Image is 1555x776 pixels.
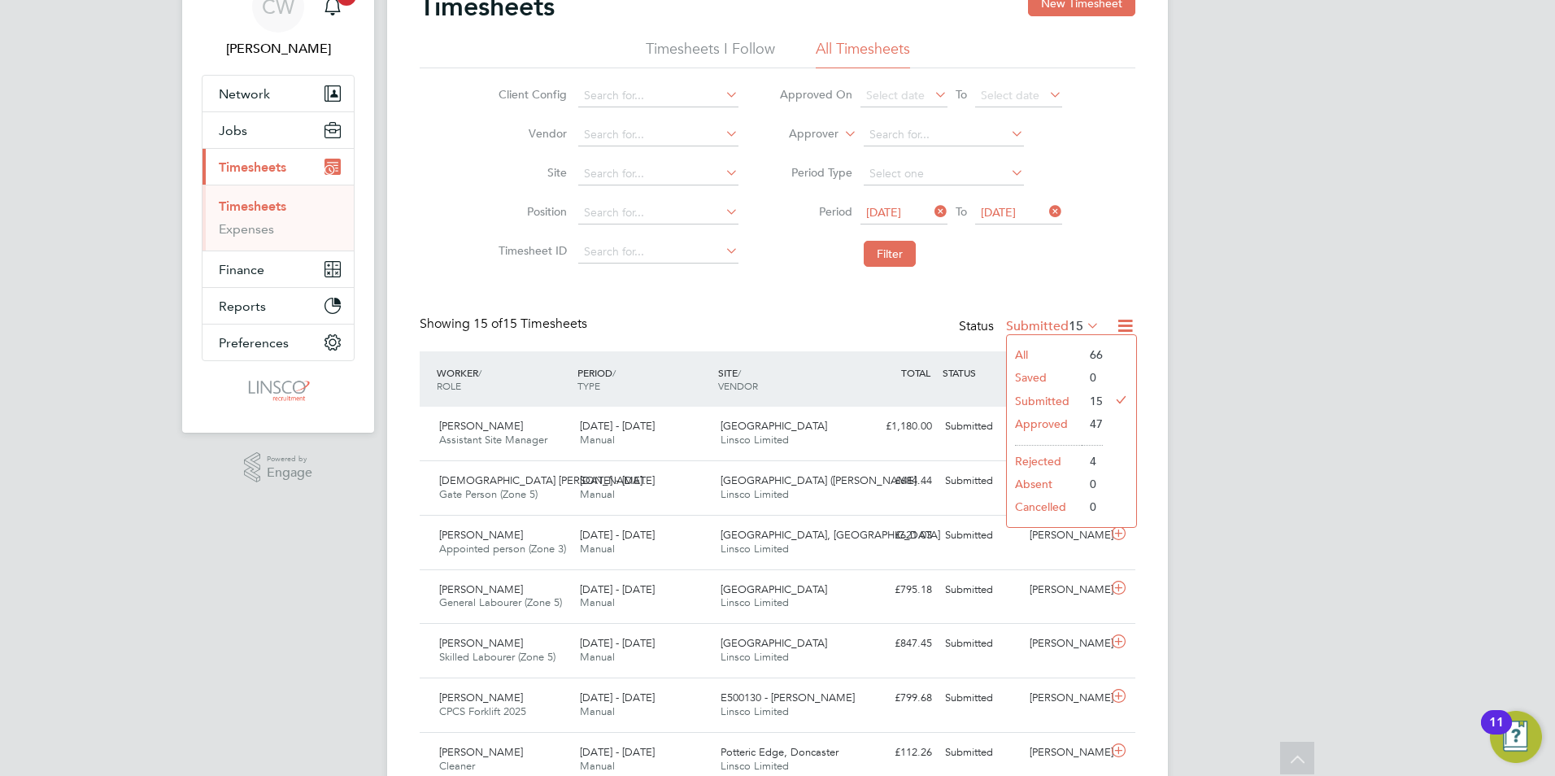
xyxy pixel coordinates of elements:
[939,468,1023,495] div: Submitted
[267,452,312,466] span: Powered by
[1082,450,1103,473] li: 4
[439,636,523,650] span: [PERSON_NAME]
[578,241,738,264] input: Search for...
[816,39,910,68] li: All Timesheets
[203,185,354,251] div: Timesheets
[854,739,939,766] div: £112.26
[866,205,901,220] span: [DATE]
[646,39,775,68] li: Timesheets I Follow
[951,84,972,105] span: To
[721,636,827,650] span: [GEOGRAPHIC_DATA]
[580,473,655,487] span: [DATE] - [DATE]
[1023,577,1108,604] div: [PERSON_NAME]
[202,39,355,59] span: Chloe Whittall
[901,366,930,379] span: TOTAL
[1082,412,1103,435] li: 47
[721,691,855,704] span: E500130 - [PERSON_NAME]
[1082,473,1103,495] li: 0
[203,76,354,111] button: Network
[244,377,311,403] img: linsco-logo-retina.png
[203,251,354,287] button: Finance
[203,288,354,324] button: Reports
[580,582,655,596] span: [DATE] - [DATE]
[1007,450,1082,473] li: Rejected
[721,487,789,501] span: Linsco Limited
[439,759,475,773] span: Cleaner
[580,650,615,664] span: Manual
[494,243,567,258] label: Timesheet ID
[439,650,555,664] span: Skilled Labourer (Zone 5)
[1007,495,1082,518] li: Cancelled
[866,88,925,102] span: Select date
[439,745,523,759] span: [PERSON_NAME]
[439,582,523,596] span: [PERSON_NAME]
[219,159,286,175] span: Timesheets
[580,528,655,542] span: [DATE] - [DATE]
[439,704,526,718] span: CPCS Forklift 2025
[939,413,1023,440] div: Submitted
[1082,390,1103,412] li: 15
[203,149,354,185] button: Timesheets
[494,126,567,141] label: Vendor
[864,241,916,267] button: Filter
[439,473,653,487] span: [DEMOGRAPHIC_DATA] [PERSON_NAME]…
[854,685,939,712] div: £799.68
[580,542,615,556] span: Manual
[1082,343,1103,366] li: 66
[1490,711,1542,763] button: Open Resource Center, 11 new notifications
[439,542,566,556] span: Appointed person (Zone 3)
[1007,343,1082,366] li: All
[578,85,738,107] input: Search for...
[981,88,1039,102] span: Select date
[721,433,789,447] span: Linsco Limited
[267,466,312,480] span: Engage
[714,358,855,400] div: SITE
[494,165,567,180] label: Site
[939,577,1023,604] div: Submitted
[219,299,266,314] span: Reports
[439,433,547,447] span: Assistant Site Manager
[1082,495,1103,518] li: 0
[433,358,573,400] div: WORKER
[1069,318,1083,334] span: 15
[779,204,852,219] label: Period
[854,522,939,549] div: £621.03
[854,577,939,604] div: £795.18
[1007,473,1082,495] li: Absent
[721,582,827,596] span: [GEOGRAPHIC_DATA]
[244,452,313,483] a: Powered byEngage
[1082,366,1103,389] li: 0
[439,419,523,433] span: [PERSON_NAME]
[721,745,838,759] span: Potteric Edge, Doncaster
[580,487,615,501] span: Manual
[612,366,616,379] span: /
[494,204,567,219] label: Position
[580,433,615,447] span: Manual
[439,595,562,609] span: General Labourer (Zone 5)
[573,358,714,400] div: PERIOD
[854,413,939,440] div: £1,180.00
[203,112,354,148] button: Jobs
[420,316,590,333] div: Showing
[577,379,600,392] span: TYPE
[1007,390,1082,412] li: Submitted
[981,205,1016,220] span: [DATE]
[219,198,286,214] a: Timesheets
[580,745,655,759] span: [DATE] - [DATE]
[203,325,354,360] button: Preferences
[721,595,789,609] span: Linsco Limited
[437,379,461,392] span: ROLE
[959,316,1103,338] div: Status
[779,165,852,180] label: Period Type
[939,685,1023,712] div: Submitted
[580,636,655,650] span: [DATE] - [DATE]
[738,366,741,379] span: /
[721,528,940,542] span: [GEOGRAPHIC_DATA], [GEOGRAPHIC_DATA]
[951,201,972,222] span: To
[1023,630,1108,657] div: [PERSON_NAME]
[219,86,270,102] span: Network
[864,163,1024,185] input: Select one
[473,316,587,332] span: 15 Timesheets
[1007,412,1082,435] li: Approved
[721,542,789,556] span: Linsco Limited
